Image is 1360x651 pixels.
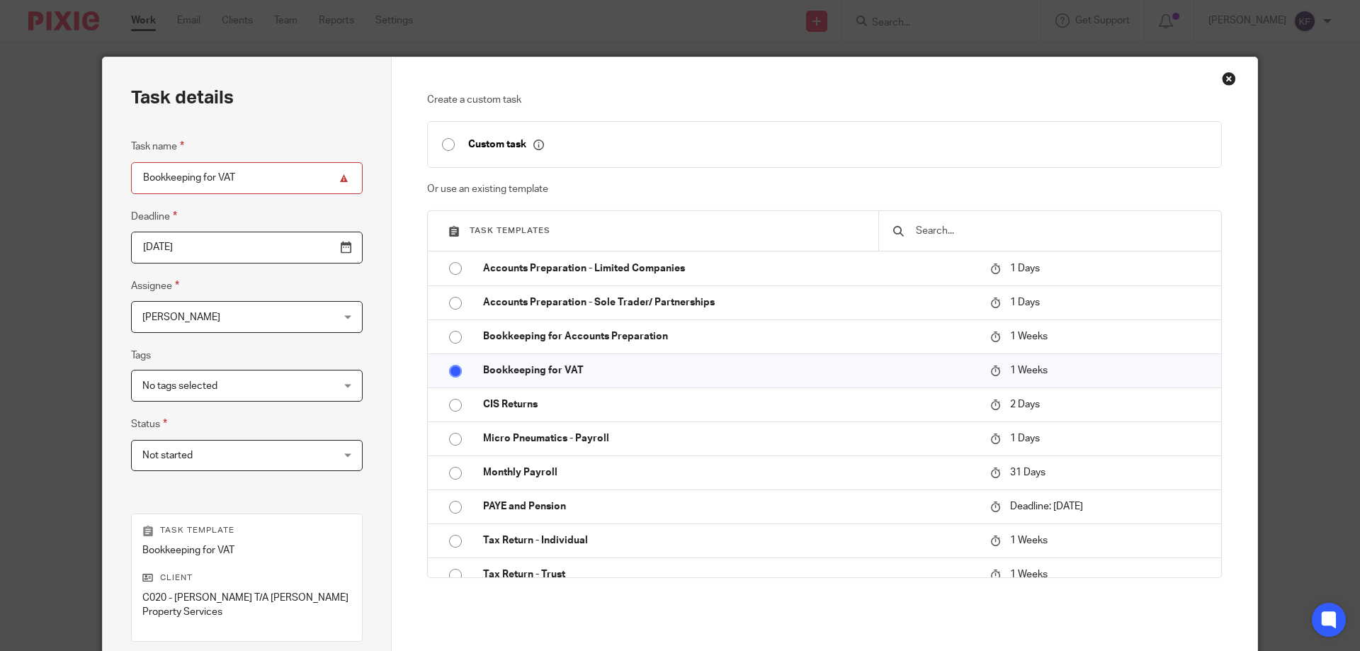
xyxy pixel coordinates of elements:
span: 1 Weeks [1010,366,1048,375]
span: Task templates [470,227,550,234]
span: 1 Days [1010,264,1040,273]
span: [PERSON_NAME] [142,312,220,322]
p: Bookkeeping for VAT [142,543,351,557]
span: Not started [142,451,193,460]
p: Bookkeeping for Accounts Preparation [483,329,976,344]
p: Monthly Payroll [483,465,976,480]
label: Status [131,416,167,432]
h2: Task details [131,86,234,110]
p: Tax Return - Trust [483,567,976,582]
span: 1 Weeks [1010,536,1048,545]
p: Accounts Preparation - Sole Trader/ Partnerships [483,295,976,310]
p: Or use an existing template [427,182,1223,196]
p: Create a custom task [427,93,1223,107]
p: CIS Returns [483,397,976,412]
p: Tax Return - Individual [483,533,976,548]
p: Micro Pneumatics - Payroll [483,431,976,446]
span: 1 Weeks [1010,332,1048,341]
span: 2 Days [1010,400,1040,409]
label: Deadline [131,208,177,225]
span: 31 Days [1010,468,1045,477]
p: PAYE and Pension [483,499,976,514]
span: 1 Days [1010,434,1040,443]
span: 1 Days [1010,298,1040,307]
p: C020 - [PERSON_NAME] T/A [PERSON_NAME] Property Services [142,591,351,620]
input: Task name [131,162,363,194]
p: Custom task [468,138,544,151]
label: Assignee [131,278,179,294]
input: Search... [914,223,1207,239]
span: 1 Weeks [1010,570,1048,579]
label: Task name [131,138,184,154]
span: Deadline: [DATE] [1010,502,1083,511]
p: Task template [142,525,351,536]
div: Close this dialog window [1222,72,1236,86]
p: Bookkeeping for VAT [483,363,976,378]
p: Accounts Preparation - Limited Companies [483,261,976,276]
input: Pick a date [131,232,363,264]
label: Tags [131,349,151,363]
span: No tags selected [142,381,217,391]
p: Client [142,572,351,584]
